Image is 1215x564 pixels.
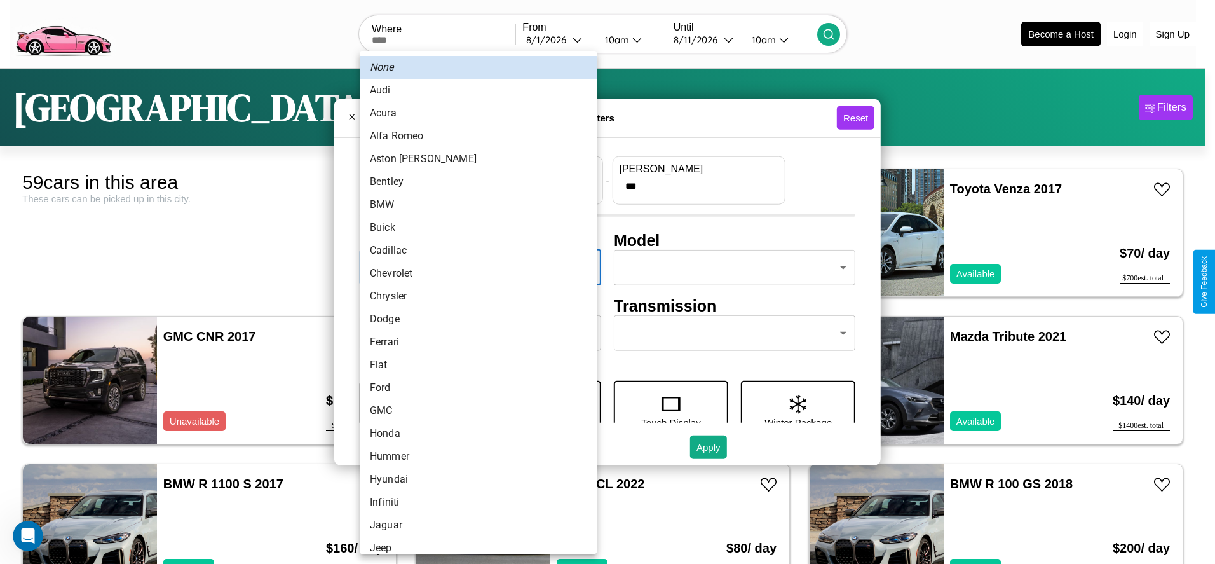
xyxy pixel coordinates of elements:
[360,468,597,491] li: Hyundai
[360,537,597,560] li: Jeep
[360,262,597,285] li: Chevrolet
[360,125,597,148] li: Alfa Romeo
[360,193,597,216] li: BMW
[360,170,597,193] li: Bentley
[360,285,597,308] li: Chrysler
[360,148,597,170] li: Aston [PERSON_NAME]
[370,60,394,75] em: None
[360,216,597,239] li: Buick
[360,239,597,262] li: Cadillac
[360,422,597,445] li: Honda
[1200,256,1209,308] div: Give Feedback
[360,331,597,354] li: Ferrari
[360,102,597,125] li: Acura
[360,354,597,376] li: Fiat
[360,514,597,537] li: Jaguar
[360,399,597,422] li: GMC
[360,308,597,331] li: Dodge
[360,376,597,399] li: Ford
[13,521,43,551] iframe: Intercom live chat
[360,445,597,468] li: Hummer
[360,79,597,102] li: Audi
[360,491,597,514] li: Infiniti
